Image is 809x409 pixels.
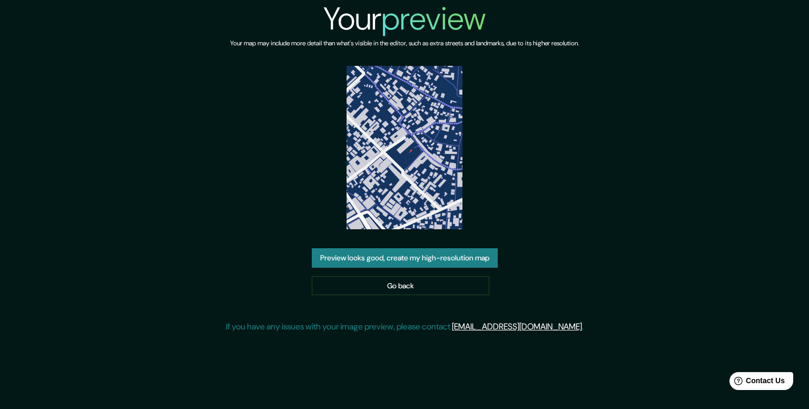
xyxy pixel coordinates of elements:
[312,248,498,268] button: Preview looks good, create my high-resolution map
[312,276,489,296] a: Go back
[347,66,462,229] img: created-map-preview
[452,321,582,332] a: [EMAIL_ADDRESS][DOMAIN_NAME]
[226,320,584,333] p: If you have any issues with your image preview, please contact .
[230,38,579,49] h6: Your map may include more detail than what's visible in the editor, such as extra streets and lan...
[715,368,797,397] iframe: Help widget launcher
